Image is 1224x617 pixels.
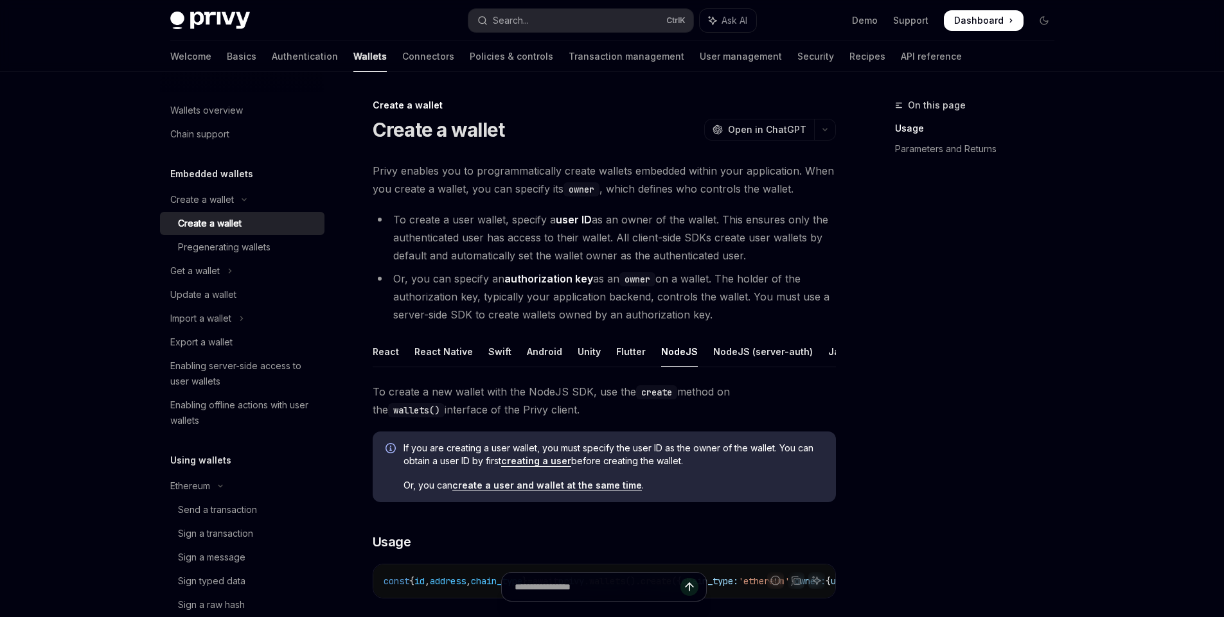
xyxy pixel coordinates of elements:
h1: Create a wallet [373,118,505,141]
div: Sign a raw hash [178,597,245,613]
div: Wallets overview [170,103,243,118]
div: Swift [488,336,511,367]
span: Dashboard [954,14,1004,27]
a: creating a user [501,455,571,467]
div: Ethereum [170,478,210,494]
a: Basics [227,41,256,72]
button: Toggle assistant panel [700,9,756,32]
div: React [373,336,399,367]
span: To create a new wallet with the NodeJS SDK, use the method on the interface of the Privy client. [373,383,836,419]
a: Pregenerating wallets [160,236,324,259]
a: Update a wallet [160,283,324,306]
a: Policies & controls [470,41,553,72]
a: Sign a raw hash [160,593,324,616]
div: Search... [493,13,529,28]
div: Sign typed data [178,573,245,589]
h5: Embedded wallets [170,166,253,182]
div: Sign a transaction [178,526,253,541]
code: owner [563,182,599,196]
div: Send a transaction [178,502,257,517]
div: Import a wallet [170,311,231,326]
span: Ctrl K [666,15,686,26]
input: Ask a question... [515,573,680,601]
button: Send message [680,578,698,596]
span: On this page [908,98,966,113]
a: Transaction management [569,41,684,72]
button: Open in ChatGPT [704,119,814,141]
a: User management [700,41,782,72]
button: Toggle dark mode [1034,10,1054,31]
span: Open in ChatGPT [728,123,806,136]
a: Send a transaction [160,498,324,521]
a: Chain support [160,123,324,146]
div: Sign a message [178,550,245,565]
span: Ask AI [722,14,747,27]
li: To create a user wallet, specify a as an owner of the wallet. This ensures only the authenticated... [373,211,836,265]
div: NodeJS [661,336,698,367]
strong: authorization key [504,272,593,285]
a: Support [893,14,928,27]
div: Unity [578,336,601,367]
a: Wallets overview [160,99,324,122]
a: create a user and wallet at the same time [452,480,642,491]
a: Wallets [353,41,387,72]
strong: user ID [556,213,592,226]
a: Demo [852,14,878,27]
code: create [636,385,677,399]
a: Sign typed data [160,569,324,593]
a: Connectors [402,41,454,72]
div: Update a wallet [170,287,236,302]
button: Toggle Ethereum section [160,474,324,498]
a: Create a wallet [160,212,324,235]
a: Usage [895,118,1065,139]
a: Welcome [170,41,211,72]
div: Enabling offline actions with user wallets [170,397,317,428]
a: Enabling offline actions with user wallets [160,394,324,432]
div: Enabling server-side access to user wallets [170,358,317,389]
div: Chain support [170,126,229,142]
a: Recipes [849,41,885,72]
button: Toggle Import a wallet section [160,307,324,330]
div: Export a wallet [170,335,233,350]
button: Toggle Get a wallet section [160,259,324,282]
span: If you are creating a user wallet, you must specify the user ID as the owner of the wallet. You c... [404,442,823,467]
div: Create a wallet [170,192,234,207]
img: dark logo [170,12,250,30]
div: Get a wallet [170,263,220,279]
a: Dashboard [944,10,1024,31]
a: Sign a message [160,546,324,569]
h5: Using wallets [170,453,231,468]
div: Android [527,336,562,367]
a: Export a wallet [160,331,324,354]
div: Create a wallet [373,99,836,112]
li: Or, you can specify an as an on a wallet. The holder of the authorization key, typically your app... [373,270,836,324]
div: NodeJS (server-auth) [713,336,813,367]
span: Privy enables you to programmatically create wallets embedded within your application. When you c... [373,162,836,198]
a: Authentication [272,41,338,72]
div: Create a wallet [178,216,242,231]
code: owner [619,272,655,286]
div: Flutter [616,336,646,367]
div: Java [828,336,851,367]
button: Open search [468,9,693,32]
a: Sign a transaction [160,522,324,545]
code: wallets() [388,403,445,417]
a: Security [797,41,834,72]
span: Usage [373,533,411,551]
a: API reference [901,41,962,72]
span: Or, you can . [404,479,823,492]
div: React Native [414,336,473,367]
a: Enabling server-side access to user wallets [160,354,324,393]
button: Toggle Create a wallet section [160,188,324,211]
div: Pregenerating wallets [178,239,271,255]
svg: Info [386,443,398,456]
a: Parameters and Returns [895,139,1065,159]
